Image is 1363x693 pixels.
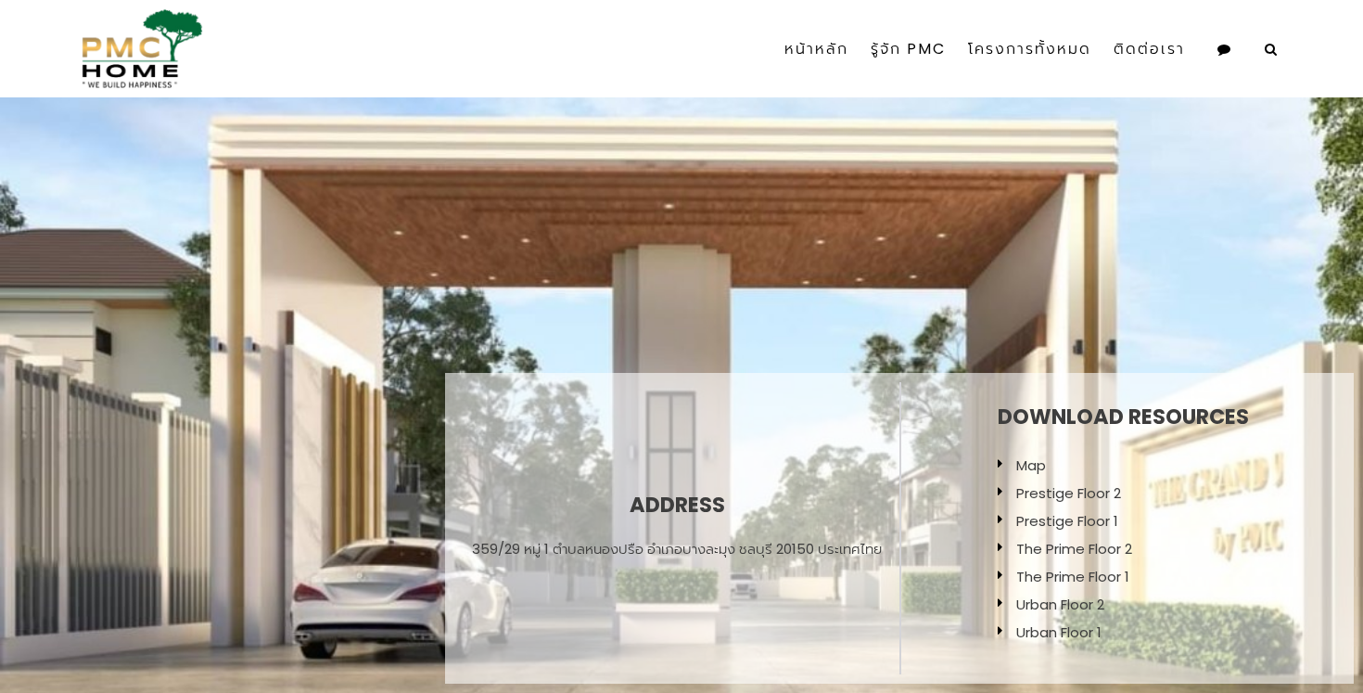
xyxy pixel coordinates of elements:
[860,7,957,91] a: รู้จัก PMC
[1016,511,1118,531] a: Prestige Floor 1
[74,9,203,88] img: pmc-logo
[1016,567,1129,586] a: The Prime Floor 1
[998,405,1249,429] h3: Download resources
[773,7,860,91] a: หน้าหลัก
[472,494,882,517] h2: Address
[1016,595,1104,614] a: Urban Floor 2
[957,7,1102,91] a: โครงการทั้งหมด
[472,540,882,558] div: 359/29 หมู่ 1 ตำบลหนองปรือ อำเภอบางละมุง ชลบุรี 20150 ประเทศไทย
[1016,539,1132,558] a: The Prime Floor 2
[1016,622,1102,642] a: Urban Floor 1
[1102,7,1196,91] a: ติดต่อเรา
[1016,483,1121,503] a: Prestige Floor 2
[1016,456,1046,475] a: Map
